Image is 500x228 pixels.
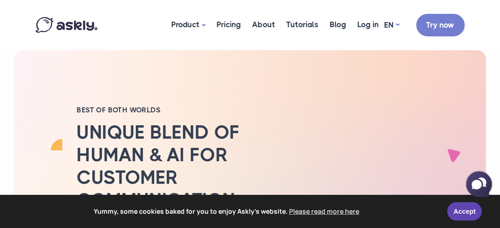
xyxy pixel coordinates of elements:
[36,17,97,33] img: Askly
[77,105,285,115] h2: BEST OF BOTH WORLDS
[385,18,400,32] a: EN
[352,2,385,47] a: Log in
[325,2,352,47] a: Blog
[416,14,465,36] a: Try now
[247,2,281,47] a: About
[465,170,493,198] iframe: Askly chat
[281,2,325,47] a: Tutorials
[447,202,482,221] a: Accept
[13,205,441,218] span: Yummy, some cookies baked for you to enjoy Askly's website.
[288,205,361,218] a: learn more about cookies
[166,2,211,48] a: Product
[77,122,285,212] h2: Unique blend of human & AI for customer communication
[211,2,247,47] a: Pricing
